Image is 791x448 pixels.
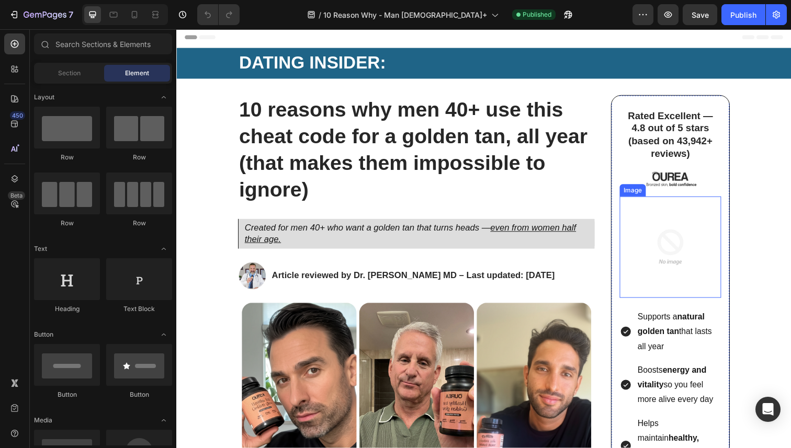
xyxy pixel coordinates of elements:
[58,68,81,78] span: Section
[10,111,25,120] div: 450
[155,240,172,257] span: Toggle open
[155,89,172,106] span: Toggle open
[471,341,555,386] p: Boosts so you feel more alive every day
[34,219,100,228] div: Row
[34,33,172,54] input: Search Sections & Elements
[176,29,791,448] iframe: Design area
[755,397,781,422] div: Open Intercom Messenger
[34,330,53,339] span: Button
[523,10,551,19] span: Published
[155,412,172,429] span: Toggle open
[473,143,536,163] img: gempages_535833812303610691-46c81154-6fa2-4eb1-9e07-42fad5bac2f6.png
[692,10,709,19] span: Save
[106,219,172,228] div: Row
[461,83,548,133] strong: Rated Excellent — 4.8 out of 5 stars (based on 43,942+ reviews)
[323,9,487,20] span: 10 Reason Why - Man [DEMOGRAPHIC_DATA]+
[125,68,149,78] span: Element
[471,343,541,367] strong: energy and vitality
[683,4,717,25] button: Save
[453,171,556,274] img: no-image-2048-5e88c1b20e087fb7bbe9a3771824e743c244f437e4f8ba93bbf7b11b53f7824c_large.gif
[197,4,240,25] div: Undo/Redo
[34,390,100,399] div: Button
[34,304,100,314] div: Heading
[8,191,25,200] div: Beta
[34,153,100,162] div: Row
[471,286,555,331] p: Supports a that lasts all year
[455,160,477,169] div: Image
[34,244,47,254] span: Text
[34,416,52,425] span: Media
[4,4,78,25] button: 7
[106,304,172,314] div: Text Block
[721,4,765,25] button: Publish
[155,326,172,343] span: Toggle open
[106,153,172,162] div: Row
[730,9,756,20] div: Publish
[69,8,73,21] p: 7
[319,9,321,20] span: /
[34,93,54,102] span: Layout
[106,390,172,399] div: Button
[471,289,539,313] strong: natural golden tan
